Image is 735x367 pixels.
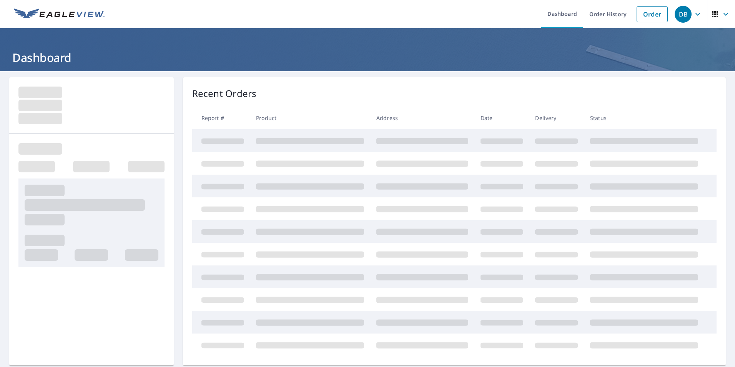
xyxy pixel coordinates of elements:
th: Date [474,107,529,129]
a: Order [637,6,668,22]
th: Address [370,107,474,129]
th: Delivery [529,107,584,129]
img: EV Logo [14,8,105,20]
div: DB [675,6,692,23]
th: Status [584,107,704,129]
th: Product [250,107,370,129]
h1: Dashboard [9,50,726,65]
th: Report # [192,107,250,129]
p: Recent Orders [192,87,257,100]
